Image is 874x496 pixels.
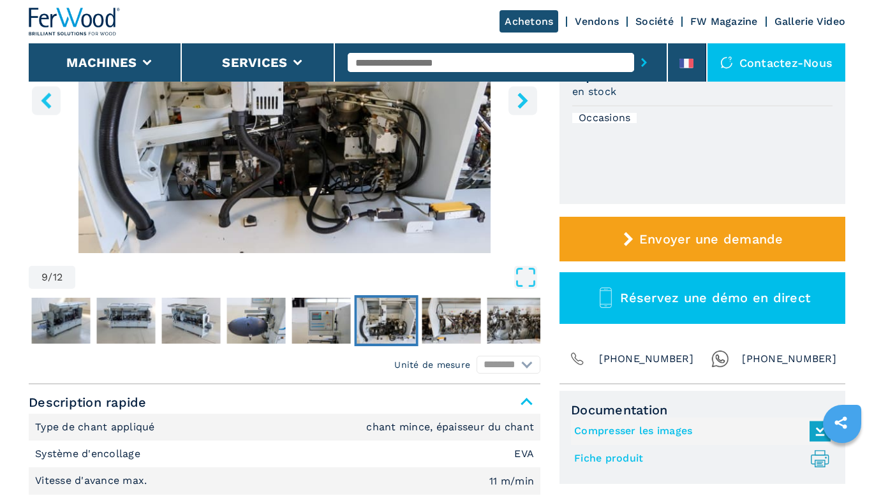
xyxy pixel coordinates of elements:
a: Société [635,15,674,27]
button: left-button [32,86,61,115]
em: EVA [514,449,534,459]
div: Contactez-nous [707,43,846,82]
img: a988b5eb330386f559fcf64f32610dcb [292,298,351,344]
img: 108e0f6df57d41f90c12451602dcaf17 [422,298,481,344]
span: [PHONE_NUMBER] [742,350,836,368]
button: Machines [66,55,137,70]
em: Unité de mesure [394,358,470,371]
img: Contactez-nous [720,56,733,69]
button: Réservez une démo en direct [559,272,845,324]
p: Vitesse d'avance max. [35,474,151,488]
a: sharethis [825,407,857,439]
img: Whatsapp [711,350,729,368]
img: Phone [568,350,586,368]
button: Go to Slide 9 [355,295,418,346]
a: Vendons [575,15,619,27]
button: Services [222,55,287,70]
span: 9 [41,272,48,282]
em: chant mince, épaisseur du chant [366,422,534,432]
div: Occasions [572,113,637,123]
img: 27c36aee48f8ae18d194fd8133913254 [227,298,286,344]
button: Go to Slide 11 [485,295,549,346]
button: Go to Slide 4 [29,295,93,346]
span: [PHONE_NUMBER] [599,350,693,368]
a: FW Magazine [690,15,758,27]
a: Fiche produit [574,448,824,469]
a: Compresser les images [574,421,824,442]
h3: en stock [572,84,616,99]
span: Réservez une démo en direct [620,290,810,305]
a: Gallerie Video [774,15,846,27]
button: Go to Slide 5 [94,295,158,346]
img: a496aa2708d4d0da12f0e7aa0ee0229e [97,298,156,344]
span: Documentation [571,402,834,418]
button: Go to Slide 10 [420,295,484,346]
img: d8e780a79d831d5c95e4c10007dcc96b [32,298,91,344]
p: Type de chant appliqué [35,420,158,434]
button: submit-button [634,48,654,77]
img: 66864eefac6d97f5a2c40c3b6a79314c [162,298,221,344]
img: 0f3a2a584c31e6b8ed2360749d37d971 [487,298,546,344]
button: Open Fullscreen [78,266,537,289]
span: Description rapide [29,391,540,414]
button: Envoyer une demande [559,217,845,261]
iframe: Chat [820,439,864,486]
span: 12 [53,272,63,282]
button: right-button [508,86,537,115]
button: Go to Slide 6 [159,295,223,346]
em: 11 m/min [489,476,534,486]
button: Go to Slide 8 [290,295,353,346]
a: Achetons [500,10,558,33]
span: / [48,272,52,282]
img: Ferwood [29,8,121,36]
button: Go to Slide 7 [225,295,288,346]
span: Envoyer une demande [639,231,783,247]
img: 730308349afd151622fb02b755e592e4 [357,298,416,344]
p: Système d'encollage [35,447,144,461]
